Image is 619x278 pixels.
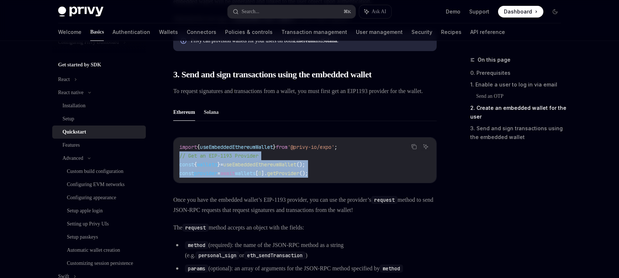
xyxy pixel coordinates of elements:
[181,38,188,45] svg: Info
[549,6,561,18] button: Toggle dark mode
[372,8,386,15] span: Ask AI
[244,251,305,259] code: eth_sendTransaction
[258,170,261,177] span: 0
[62,141,80,150] div: Features
[67,180,125,189] div: Configuring EVM networks
[470,123,567,143] a: 3. Send and sign transactions using the embedded wallet
[334,144,337,150] span: ;
[58,88,84,97] div: React native
[242,7,259,16] div: Search...
[421,142,430,151] button: Ask AI
[173,263,437,274] li: (optional): an array of arguments for the JSON-RPC method specified by
[470,23,505,41] a: API reference
[52,99,146,112] a: Installation
[173,195,437,215] span: Once you have the embedded wallet’s EIP-1193 provider, you can use the provider’s method to send ...
[179,170,194,177] span: const
[52,112,146,126] a: Setup
[52,178,146,191] a: Configuring EVM networks
[276,144,288,150] span: from
[217,161,220,168] span: }
[159,23,178,41] a: Wallets
[195,251,239,259] code: personal_sign
[52,126,146,139] a: Quickstart
[299,170,308,177] span: ();
[67,259,133,268] div: Customizing session persistence
[469,8,489,15] a: Support
[52,191,146,204] a: Configuring appearance
[197,161,217,168] span: wallets
[296,161,305,168] span: ();
[359,5,391,18] button: Ask AI
[478,55,510,64] span: On this page
[179,152,258,159] span: // Get an EIP-1193 Provider
[225,23,273,41] a: Policies & controls
[62,128,86,136] div: Quickstart
[58,75,70,84] div: React
[273,144,276,150] span: }
[498,6,543,18] a: Dashboard
[62,101,86,110] div: Installation
[52,204,146,217] a: Setup apple login
[67,167,124,176] div: Custom build configuration
[187,23,216,41] a: Connectors
[52,244,146,257] a: Automatic wallet creation
[446,8,460,15] a: Demo
[173,240,437,260] li: (required): the name of the JSON-RPC method as a string (e.g. or )
[185,265,208,273] code: params
[470,67,567,79] a: 0. Prerequisites
[235,170,255,177] span: wallets
[470,102,567,123] a: 2. Create an embedded wallet for the user
[90,23,104,41] a: Basics
[197,144,200,150] span: {
[281,23,347,41] a: Transaction management
[220,161,223,168] span: =
[504,8,532,15] span: Dashboard
[185,241,208,249] code: method
[62,115,74,123] div: Setup
[67,246,120,255] div: Automatic wallet creation
[204,104,219,121] button: Solana
[179,144,197,150] span: import
[194,161,197,168] span: {
[67,233,98,242] div: Setup passkeys
[371,196,398,204] code: request
[62,154,83,163] div: Advanced
[52,231,146,244] a: Setup passkeys
[220,170,235,177] span: await
[52,165,146,178] a: Custom build configuration
[261,170,267,177] span: ].
[58,7,103,17] img: dark logo
[52,257,146,270] a: Customizing session persistence
[267,170,299,177] span: getProvider
[173,223,437,233] span: The method accepts an object with the fields:
[356,23,403,41] a: User management
[288,144,334,150] span: '@privy-io/expo'
[58,23,81,41] a: Welcome
[182,224,209,232] code: request
[441,23,462,41] a: Recipes
[67,193,116,202] div: Configuring appearance
[470,79,567,90] a: 1. Enable a user to log in via email
[67,206,103,215] div: Setup apple login
[113,23,150,41] a: Authentication
[173,69,371,80] span: 3. Send and sign transactions using the embedded wallet
[173,104,195,121] button: Ethereum
[476,90,567,102] a: Send an OTP
[343,9,351,15] span: ⌘ K
[200,144,273,150] span: useEmbeddedEthereumWallet
[52,139,146,152] a: Features
[191,37,429,45] div: Privy can provision wallets for your users on both and .
[411,23,432,41] a: Security
[67,220,109,228] div: Setting up Privy UIs
[380,265,403,273] code: method
[217,170,220,177] span: =
[52,217,146,231] a: Setting up Privy UIs
[179,161,194,168] span: const
[194,170,217,177] span: provider
[58,61,101,69] h5: Get started by SDK
[223,161,296,168] span: useEmbeddedEthereumWallet
[409,142,419,151] button: Copy the contents from the code block
[255,170,258,177] span: [
[228,5,356,18] button: Search...⌘K
[173,86,437,96] span: To request signatures and transactions from a wallet, you must first get an EIP1193 provider for ...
